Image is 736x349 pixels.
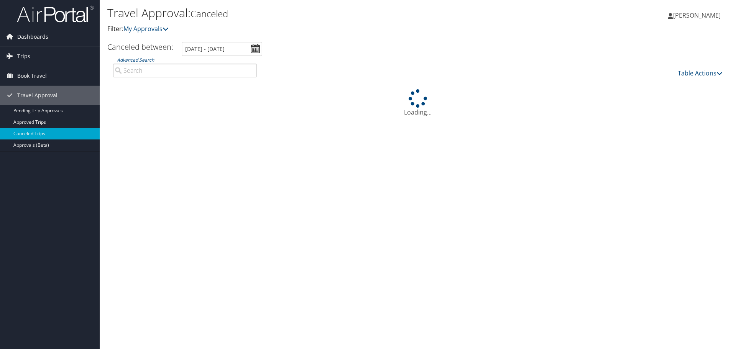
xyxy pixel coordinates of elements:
h1: Travel Approval: [107,5,521,21]
input: Advanced Search [113,64,257,77]
a: Table Actions [678,69,723,77]
a: My Approvals [123,25,169,33]
h3: Canceled between: [107,42,173,52]
span: Travel Approval [17,86,58,105]
a: [PERSON_NAME] [668,4,728,27]
input: [DATE] - [DATE] [182,42,262,56]
div: Loading... [107,89,728,117]
small: Canceled [191,7,228,20]
a: Advanced Search [117,57,154,63]
span: Book Travel [17,66,47,85]
p: Filter: [107,24,521,34]
span: Dashboards [17,27,48,46]
img: airportal-logo.png [17,5,94,23]
span: Trips [17,47,30,66]
span: [PERSON_NAME] [673,11,721,20]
